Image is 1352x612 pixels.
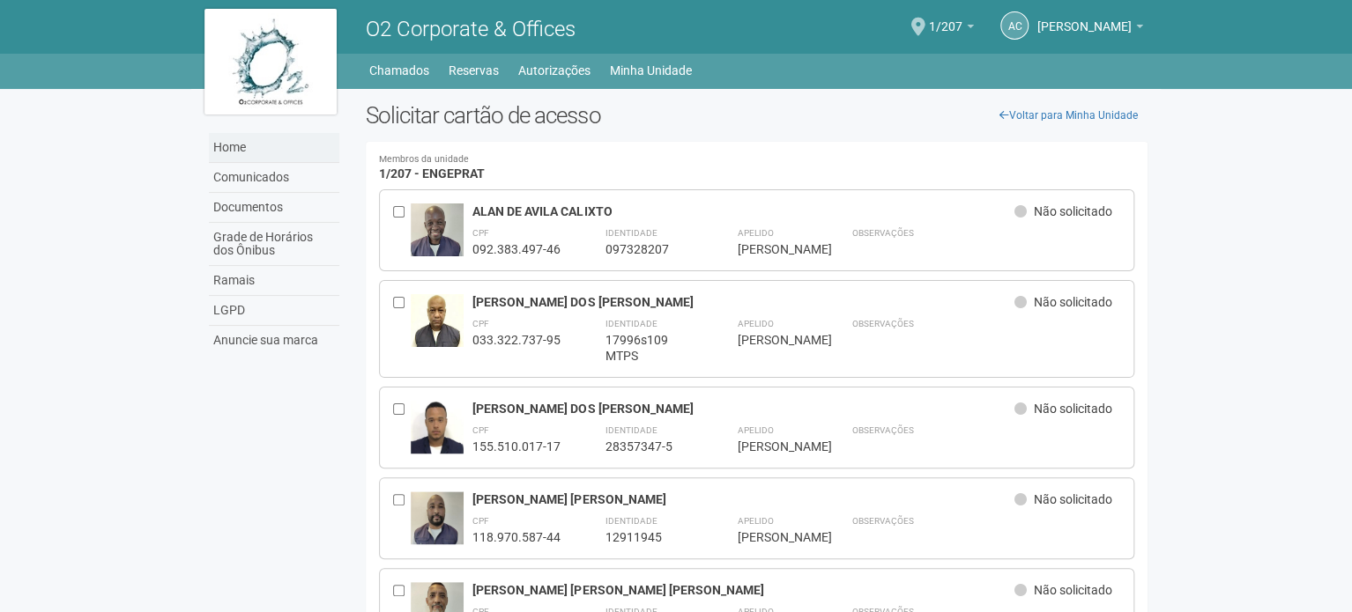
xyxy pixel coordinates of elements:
[737,516,773,526] strong: Apelido
[209,163,339,193] a: Comunicados
[605,516,657,526] strong: Identidade
[929,22,974,36] a: 1/207
[366,102,1148,129] h2: Solicitar cartão de acesso
[379,155,1134,181] h4: 1/207 - ENGEPRAT
[605,319,657,328] strong: Identidade
[209,223,339,266] a: Grade de Horários dos Ônibus
[1034,295,1112,309] span: Não solicitado
[209,296,339,326] a: LGPD
[472,516,489,526] strong: CPF
[851,425,913,435] strong: Observações
[1037,22,1143,36] a: [PERSON_NAME]
[1034,583,1112,597] span: Não solicitado
[1000,11,1029,40] a: AC
[411,491,464,549] img: user.jpg
[411,401,464,461] img: user.jpg
[605,529,693,545] div: 12911945
[610,58,692,83] a: Minha Unidade
[737,439,807,454] div: [PERSON_NAME]
[851,319,913,328] strong: Observações
[605,332,693,364] div: 17996s109 MTPS
[472,241,561,257] div: 092.383.497-46
[851,516,913,526] strong: Observações
[990,102,1148,129] a: Voltar para Minha Unidade
[518,58,591,83] a: Autorizações
[737,319,773,328] strong: Apelido
[737,425,773,435] strong: Apelido
[472,203,1014,219] div: ALAN DE AVILA CALIXTO
[472,582,1014,598] div: [PERSON_NAME] [PERSON_NAME] [PERSON_NAME]
[472,332,561,348] div: 033.322.737-95
[851,228,913,238] strong: Observações
[411,203,464,270] img: user.jpg
[472,491,1014,507] div: [PERSON_NAME] [PERSON_NAME]
[1034,492,1112,506] span: Não solicitado
[737,228,773,238] strong: Apelido
[737,332,807,348] div: [PERSON_NAME]
[472,439,561,454] div: 155.510.017-17
[366,17,576,41] span: O2 Corporate & Offices
[605,425,657,435] strong: Identidade
[472,529,561,545] div: 118.970.587-44
[204,9,337,114] img: logo.jpg
[605,439,693,454] div: 28357347-5
[1037,3,1132,33] span: Andréa Cunha
[209,326,339,355] a: Anuncie sua marca
[209,133,339,163] a: Home
[1034,204,1112,218] span: Não solicitado
[209,266,339,296] a: Ramais
[737,241,807,257] div: [PERSON_NAME]
[605,228,657,238] strong: Identidade
[379,155,1134,165] small: Membros da unidade
[472,228,489,238] strong: CPF
[449,58,499,83] a: Reservas
[1034,402,1112,416] span: Não solicitado
[209,193,339,223] a: Documentos
[605,241,693,257] div: 097328207
[369,58,429,83] a: Chamados
[929,3,962,33] span: 1/207
[472,425,489,435] strong: CPF
[737,529,807,545] div: [PERSON_NAME]
[472,294,1014,310] div: [PERSON_NAME] DOS [PERSON_NAME]
[472,319,489,328] strong: CPF
[472,401,1014,417] div: [PERSON_NAME] DOS [PERSON_NAME]
[411,294,464,350] img: user.jpg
